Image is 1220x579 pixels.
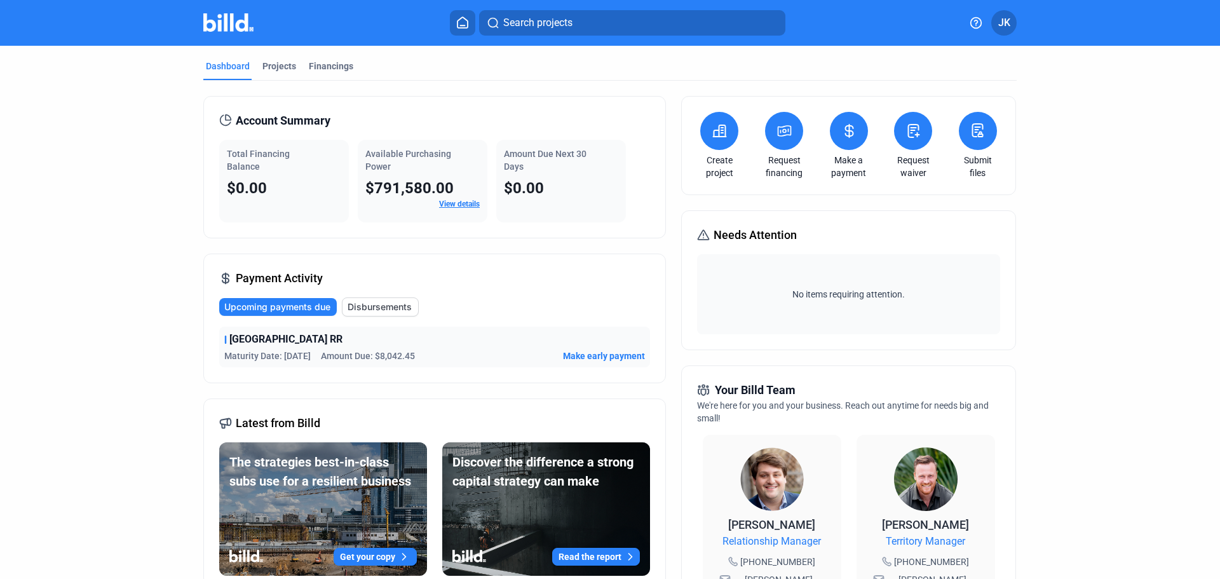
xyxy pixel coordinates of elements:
a: Submit files [956,154,1000,179]
span: JK [998,15,1010,31]
span: [PERSON_NAME] [882,518,969,531]
img: Territory Manager [894,447,958,511]
span: Maturity Date: [DATE] [224,350,311,362]
span: No items requiring attention. [702,288,994,301]
a: Request financing [762,154,806,179]
span: Territory Manager [886,534,965,549]
div: Dashboard [206,60,250,72]
span: Your Billd Team [715,381,796,399]
a: Request waiver [891,154,935,179]
button: Disbursements [342,297,419,317]
img: Billd Company Logo [203,13,254,32]
span: Search projects [503,15,573,31]
span: Latest from Billd [236,414,320,432]
span: Needs Attention [714,226,797,244]
div: Discover the difference a strong capital strategy can make [452,453,640,491]
button: Read the report [552,548,640,566]
span: [PERSON_NAME] [728,518,815,531]
span: Amount Due Next 30 Days [504,149,586,172]
button: Make early payment [563,350,645,362]
div: The strategies best-in-class subs use for a resilient business [229,453,417,491]
span: Payment Activity [236,269,323,287]
button: Get your copy [334,548,417,566]
span: $791,580.00 [365,179,454,197]
span: Upcoming payments due [224,301,330,313]
span: Available Purchasing Power [365,149,451,172]
span: Account Summary [236,112,330,130]
span: Amount Due: $8,042.45 [321,350,415,362]
button: JK [991,10,1017,36]
span: $0.00 [227,179,267,197]
span: Relationship Manager [722,534,821,549]
span: [PHONE_NUMBER] [740,555,815,568]
span: $0.00 [504,179,544,197]
span: We're here for you and your business. Reach out anytime for needs big and small! [697,400,989,423]
img: Relationship Manager [740,447,804,511]
span: Total Financing Balance [227,149,290,172]
span: [GEOGRAPHIC_DATA] RR [229,332,342,347]
a: View details [439,200,480,208]
div: Financings [309,60,353,72]
span: [PHONE_NUMBER] [894,555,969,568]
span: Disbursements [348,301,412,313]
button: Upcoming payments due [219,298,337,316]
div: Projects [262,60,296,72]
button: Search projects [479,10,785,36]
a: Create project [697,154,742,179]
a: Make a payment [827,154,871,179]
